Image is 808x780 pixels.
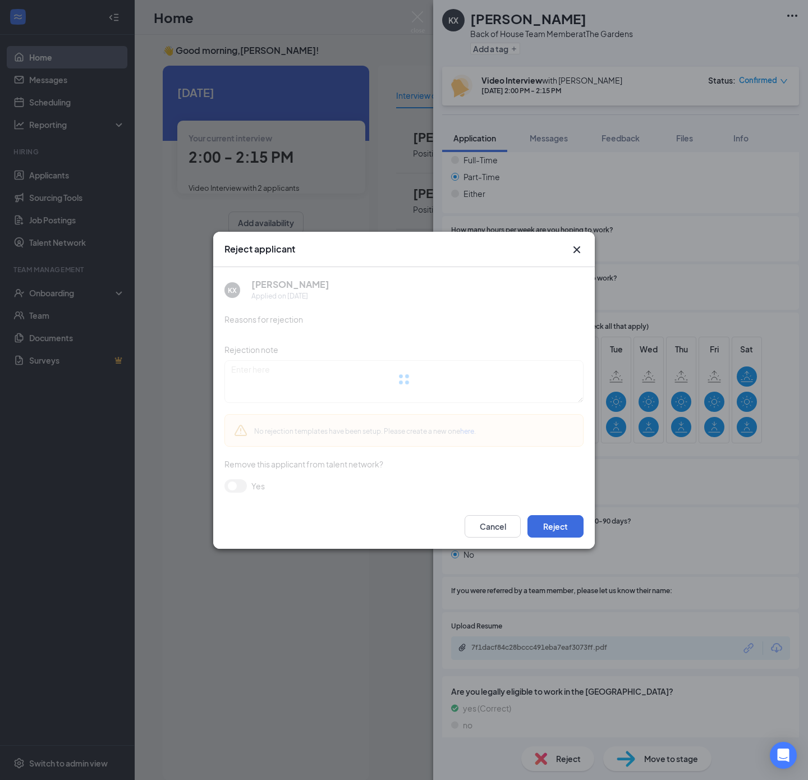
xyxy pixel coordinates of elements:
button: Reject [527,515,584,538]
button: Close [570,243,584,256]
div: Open Intercom Messenger [770,742,797,769]
h3: Reject applicant [224,243,295,255]
button: Cancel [465,515,521,538]
svg: Cross [570,243,584,256]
